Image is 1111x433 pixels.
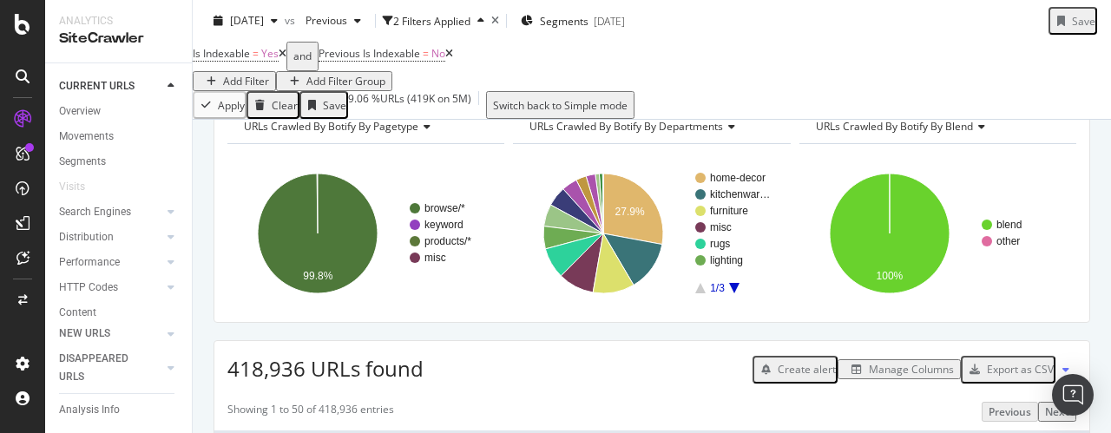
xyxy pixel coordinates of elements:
span: No [431,46,445,61]
svg: A chart. [227,158,500,309]
div: Analytics [59,14,178,29]
div: Previous [989,404,1031,419]
div: and [293,44,312,69]
div: Add Filter [223,74,269,89]
div: Movements [59,128,114,146]
div: Add Filter Group [306,74,385,89]
div: times [491,16,499,26]
text: blend [996,220,1022,232]
a: Movements [59,128,180,146]
div: Visits [59,178,85,196]
span: = [423,46,429,61]
div: Save [1072,13,1095,28]
div: Clear [272,98,298,113]
text: misc [424,253,446,265]
a: Visits [59,178,102,196]
div: Overview [59,102,101,121]
text: lighting [710,255,743,267]
div: NEW URLS [59,325,110,343]
text: 100% [876,270,903,282]
a: NEW URLS [59,325,162,343]
button: Save [1049,7,1097,35]
button: Export as CSV [961,356,1055,384]
text: browse/* [424,203,465,215]
button: Manage Columns [838,359,961,379]
a: Overview [59,102,180,121]
span: URLs Crawled By Botify By pagetype [244,119,418,134]
text: furniture [710,206,748,218]
svg: A chart. [799,158,1072,309]
span: Previous [299,13,347,28]
span: = [253,46,259,61]
a: Segments [59,153,180,171]
div: Segments [59,153,106,171]
span: vs [285,13,299,28]
button: Add Filter [193,71,276,91]
div: DISAPPEARED URLS [59,350,147,386]
span: Previous Is Indexable [319,46,420,61]
span: Yes [261,46,279,61]
text: 27.9% [615,206,645,218]
a: DISAPPEARED URLS [59,350,162,386]
button: Previous [299,7,368,35]
h4: URLs Crawled By Botify By pagetype [240,113,489,141]
span: 418,936 URLs found [227,354,424,383]
div: Performance [59,253,120,272]
a: Content [59,304,180,322]
div: Content [59,304,96,322]
button: Add Filter Group [276,71,392,91]
div: SiteCrawler [59,29,178,49]
button: Switch back to Simple mode [486,91,634,119]
text: 1/3 [710,283,725,295]
div: Save [323,98,346,113]
text: rugs [710,239,730,251]
span: Segments [540,13,588,28]
div: CURRENT URLS [59,77,135,95]
div: HTTP Codes [59,279,118,297]
a: Analysis Info [59,401,180,419]
a: Search Engines [59,203,162,221]
h4: URLs Crawled By Botify By blend [812,113,1061,141]
div: Apply [218,98,245,113]
button: Apply [193,91,247,119]
button: Create alert [753,356,838,384]
div: 2 Filters Applied [393,13,470,28]
a: Distribution [59,228,162,246]
div: Analysis Info [59,401,120,419]
span: URLs Crawled By Botify By blend [816,119,973,134]
div: Export as CSV [987,362,1054,377]
button: Clear [247,91,299,119]
span: Is Indexable [193,46,250,61]
button: Previous [982,402,1038,422]
div: Create alert [778,362,836,377]
a: CURRENT URLS [59,77,162,95]
div: 9.06 % URLs ( 419K on 5M ) [348,91,471,119]
button: 2 Filters Applied [383,7,491,35]
div: [DATE] [594,13,625,28]
button: [DATE] [207,7,285,35]
svg: A chart. [513,158,786,309]
button: Segments[DATE] [514,7,632,35]
span: 2025 Sep. 8th [230,13,264,28]
div: Manage Columns [869,362,954,377]
text: home-decor [710,173,766,185]
text: keyword [424,220,463,232]
text: products/* [424,236,471,248]
a: HTTP Codes [59,279,162,297]
text: 99.8% [303,270,332,282]
div: Distribution [59,228,114,246]
text: misc [710,222,732,234]
div: Next [1045,404,1069,419]
a: Performance [59,253,162,272]
button: Next [1038,402,1076,422]
button: and [286,42,319,71]
button: Save [299,91,348,119]
div: Switch back to Simple mode [493,98,628,113]
span: URLs Crawled By Botify By departments [529,119,723,134]
h4: URLs Crawled By Botify By departments [526,113,774,141]
text: other [996,236,1020,248]
div: Open Intercom Messenger [1052,374,1094,416]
